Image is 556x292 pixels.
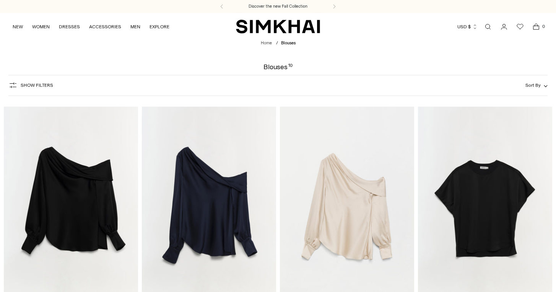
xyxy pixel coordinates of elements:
span: Blouses [281,41,296,45]
a: Wishlist [512,19,528,34]
a: Go to the account page [496,19,512,34]
span: Sort By [525,83,541,88]
a: DRESSES [59,18,80,35]
div: 10 [288,63,293,70]
a: ACCESSORIES [89,18,121,35]
nav: breadcrumbs [261,40,296,47]
h1: Blouses [263,63,293,70]
a: Open cart modal [528,19,544,34]
a: Open search modal [480,19,496,34]
a: Discover the new Fall Collection [249,3,307,10]
span: 0 [540,23,547,30]
a: SIMKHAI [236,19,320,34]
a: MEN [130,18,140,35]
div: / [276,40,278,47]
a: WOMEN [32,18,50,35]
a: NEW [13,18,23,35]
span: Show Filters [21,83,53,88]
button: Show Filters [8,79,53,91]
button: USD $ [457,18,478,35]
a: Home [261,41,272,45]
button: Sort By [525,81,548,89]
a: EXPLORE [150,18,169,35]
